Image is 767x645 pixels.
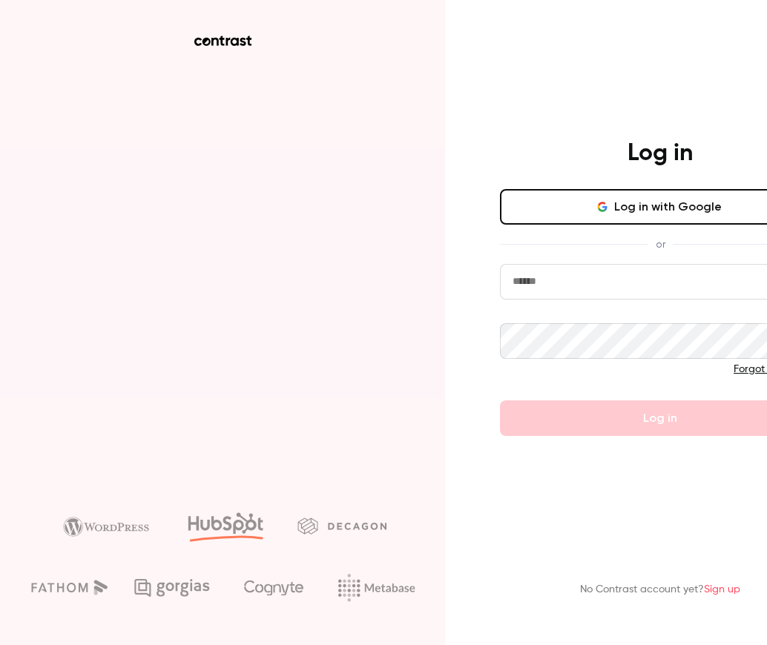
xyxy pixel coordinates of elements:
[704,584,740,595] a: Sign up
[648,236,673,252] span: or
[297,517,386,534] img: decagon
[580,582,740,598] p: No Contrast account yet?
[628,139,693,168] h4: Log in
